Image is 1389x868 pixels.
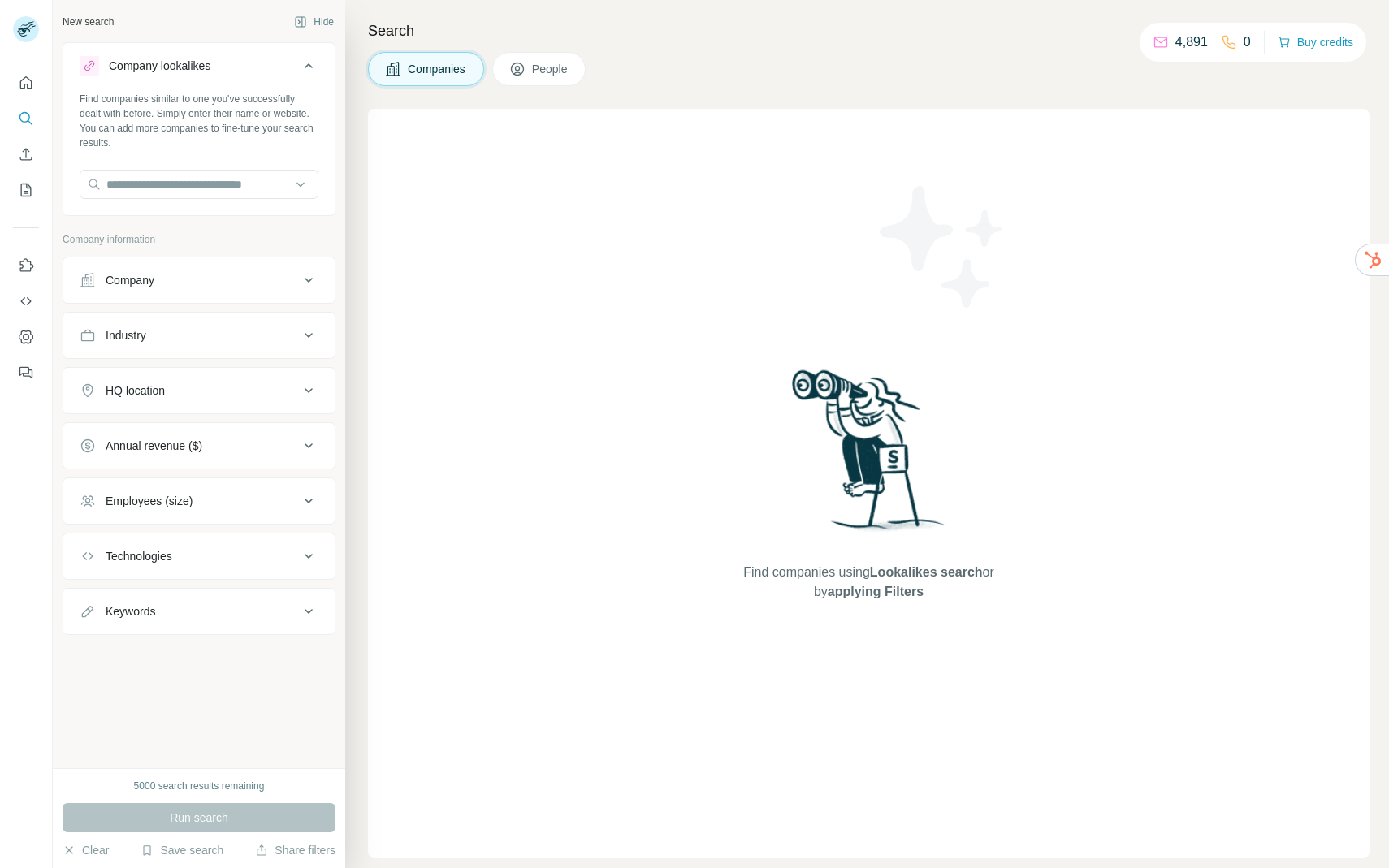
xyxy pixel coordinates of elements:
span: Find companies using or by [738,563,998,602]
div: New search [63,15,114,29]
div: Employees (size) [106,493,193,509]
button: HQ location [63,371,335,410]
p: 4,891 [1175,32,1208,52]
button: Share filters [255,842,335,858]
button: Industry [63,316,335,355]
button: Keywords [63,592,335,631]
span: Lookalikes search [870,565,983,579]
img: Surfe Illustration - Woman searching with binoculars [785,365,954,546]
div: Keywords [106,603,155,620]
button: Employees (size) [63,482,335,520]
button: Technologies [63,537,335,576]
button: Clear [63,842,109,858]
span: People [532,61,569,77]
button: Company lookalikes [63,46,335,92]
button: Use Surfe API [13,287,39,316]
button: My lists [13,175,39,205]
button: Use Surfe on LinkedIn [13,251,39,280]
button: Enrich CSV [13,140,39,169]
button: Feedback [13,358,39,387]
p: Company information [63,232,335,247]
span: applying Filters [828,585,924,598]
img: Surfe Illustration - Stars [869,174,1015,320]
div: Company [106,272,154,288]
div: HQ location [106,382,165,399]
h4: Search [368,19,1370,42]
div: Technologies [106,548,172,564]
div: Annual revenue ($) [106,438,202,454]
div: Company lookalikes [109,58,210,74]
button: Save search [141,842,223,858]
button: Search [13,104,39,133]
p: 0 [1244,32,1251,52]
button: Quick start [13,68,39,97]
button: Annual revenue ($) [63,426,335,465]
span: Companies [408,61,467,77]
button: Buy credits [1278,31,1353,54]
button: Hide [283,10,345,34]
div: Find companies similar to one you've successfully dealt with before. Simply enter their name or w... [80,92,318,150]
div: 5000 search results remaining [134,779,265,793]
button: Company [63,261,335,300]
div: Industry [106,327,146,343]
button: Dashboard [13,322,39,352]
